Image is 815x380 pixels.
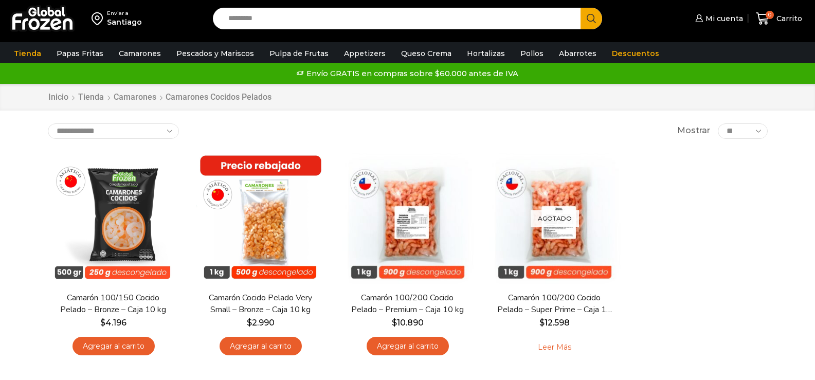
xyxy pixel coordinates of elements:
a: Pollos [515,44,549,63]
a: Camarones [113,92,157,103]
a: Tienda [78,92,104,103]
a: Appetizers [339,44,391,63]
a: Camarón 100/200 Cocido Pelado – Super Prime – Caja 10 kg [495,292,613,316]
span: Mi cuenta [703,13,743,24]
a: Inicio [48,92,69,103]
select: Pedido de la tienda [48,123,179,139]
a: Abarrotes [554,44,602,63]
a: Camarón 100/200 Cocido Pelado – Premium – Caja 10 kg [348,292,466,316]
div: Santiago [107,17,142,27]
a: Leé más sobre “Camarón 100/200 Cocido Pelado - Super Prime - Caja 10 kg” [522,337,587,358]
img: address-field-icon.svg [92,10,107,27]
div: Enviar a [107,10,142,17]
span: $ [247,318,252,328]
span: Carrito [774,13,802,24]
a: Papas Fritas [51,44,108,63]
span: $ [392,318,397,328]
a: Hortalizas [462,44,510,63]
a: Pescados y Mariscos [171,44,259,63]
a: Camarón Cocido Pelado Very Small – Bronze – Caja 10 kg [201,292,319,316]
a: Mi cuenta [693,8,743,29]
a: Camarones [114,44,166,63]
bdi: 2.990 [247,318,275,328]
bdi: 4.196 [100,318,126,328]
button: Search button [581,8,602,29]
bdi: 10.890 [392,318,424,328]
a: Descuentos [607,44,664,63]
a: Queso Crema [396,44,457,63]
span: $ [100,318,105,328]
a: Pulpa de Frutas [264,44,334,63]
a: Agregar al carrito: “Camarón Cocido Pelado Very Small - Bronze - Caja 10 kg” [220,337,302,356]
h1: Camarones Cocidos Pelados [166,92,271,102]
span: $ [539,318,545,328]
a: Agregar al carrito: “Camarón 100/150 Cocido Pelado - Bronze - Caja 10 kg” [73,337,155,356]
a: 0 Carrito [753,7,805,31]
span: 0 [766,11,774,19]
bdi: 12.598 [539,318,570,328]
span: Mostrar [677,125,710,137]
a: Agregar al carrito: “Camarón 100/200 Cocido Pelado - Premium - Caja 10 kg” [367,337,449,356]
a: Tienda [9,44,46,63]
a: Camarón 100/150 Cocido Pelado – Bronze – Caja 10 kg [54,292,172,316]
p: Agotado [531,210,579,227]
nav: Breadcrumb [48,92,271,103]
